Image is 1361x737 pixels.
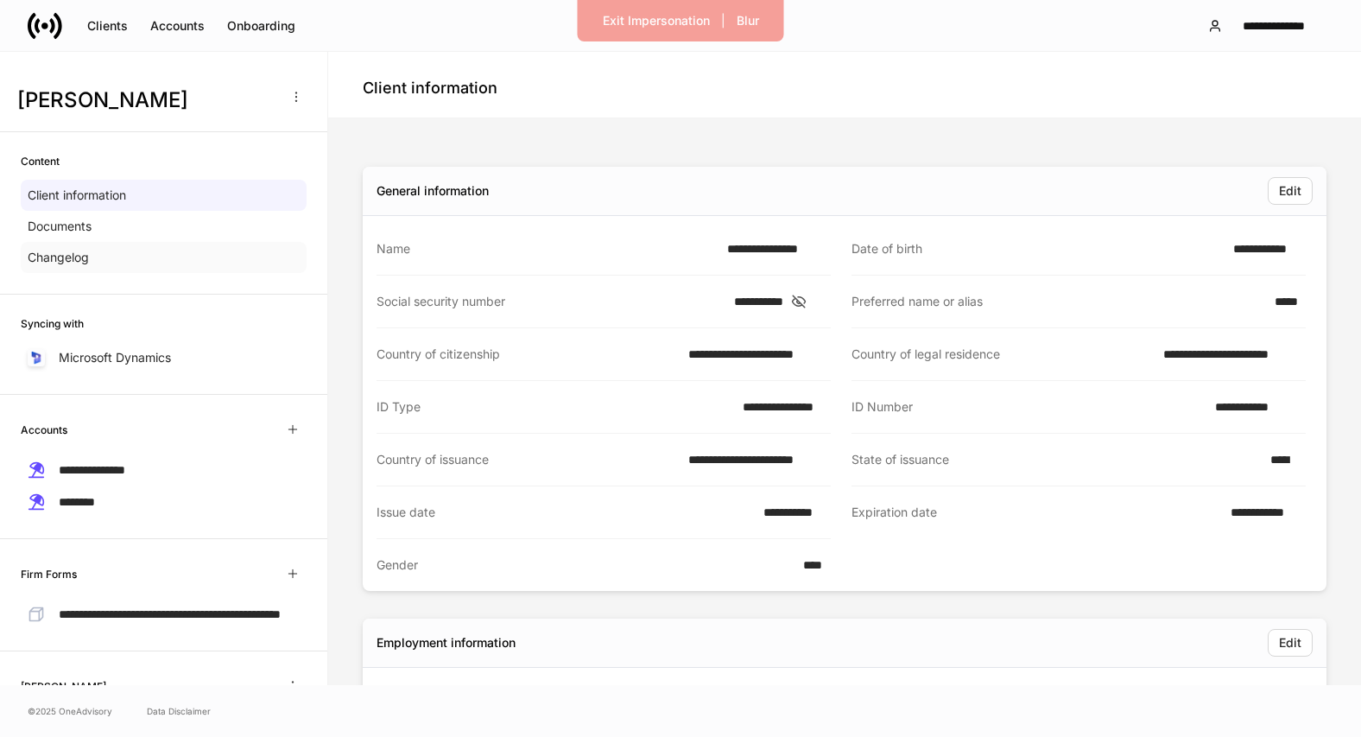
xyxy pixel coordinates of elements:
button: Edit [1268,177,1313,205]
h6: Firm Forms [21,566,77,582]
div: Exit Impersonation [603,12,710,29]
button: Edit [1268,629,1313,657]
a: Microsoft Dynamics [21,342,307,373]
div: Preferred name or alias [851,293,1264,310]
h6: Syncing with [21,315,84,332]
img: sIOyOZvWb5kUEAwh5D03bPzsWHrUXBSdsWHDhg8Ma8+nBQBvlija69eFAv+snJUCyn8AqO+ElBnIpgMAAAAASUVORK5CYII= [29,351,43,365]
button: Clients [76,12,139,40]
div: Name [377,240,717,257]
a: Data Disclaimer [147,704,211,718]
h6: [PERSON_NAME] [21,678,106,695]
a: Changelog [21,242,307,273]
p: Changelog [28,249,89,266]
div: Blur [737,12,759,29]
div: State of issuance [851,451,1260,468]
h6: Content [21,153,60,169]
button: Onboarding [216,12,307,40]
button: Exit Impersonation [592,7,721,35]
span: © 2025 OneAdvisory [28,704,112,718]
h6: Accounts [21,422,67,438]
div: Accounts [150,17,205,35]
div: Edit [1279,634,1301,651]
h4: Client information [363,78,497,98]
a: Documents [21,211,307,242]
div: Country of issuance [377,451,678,468]
p: Client information [28,187,126,204]
a: Client information [21,180,307,211]
div: Gender [377,556,793,574]
div: Edit [1279,182,1301,200]
div: General information [377,182,489,200]
div: Country of citizenship [377,346,678,363]
div: ID Number [851,398,1205,416]
p: Documents [28,218,92,235]
div: Expiration date [851,504,1220,522]
div: ID Type [377,398,732,416]
div: Social security number [377,293,724,310]
div: Date of birth [851,240,1223,257]
h3: [PERSON_NAME] [17,86,275,114]
div: Onboarding [227,17,295,35]
div: Clients [87,17,128,35]
div: Country of legal residence [851,346,1153,363]
div: Issue date [377,504,753,521]
p: Microsoft Dynamics [59,349,171,366]
button: Accounts [139,12,216,40]
button: Blur [725,7,770,35]
div: Employment information [377,634,516,651]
